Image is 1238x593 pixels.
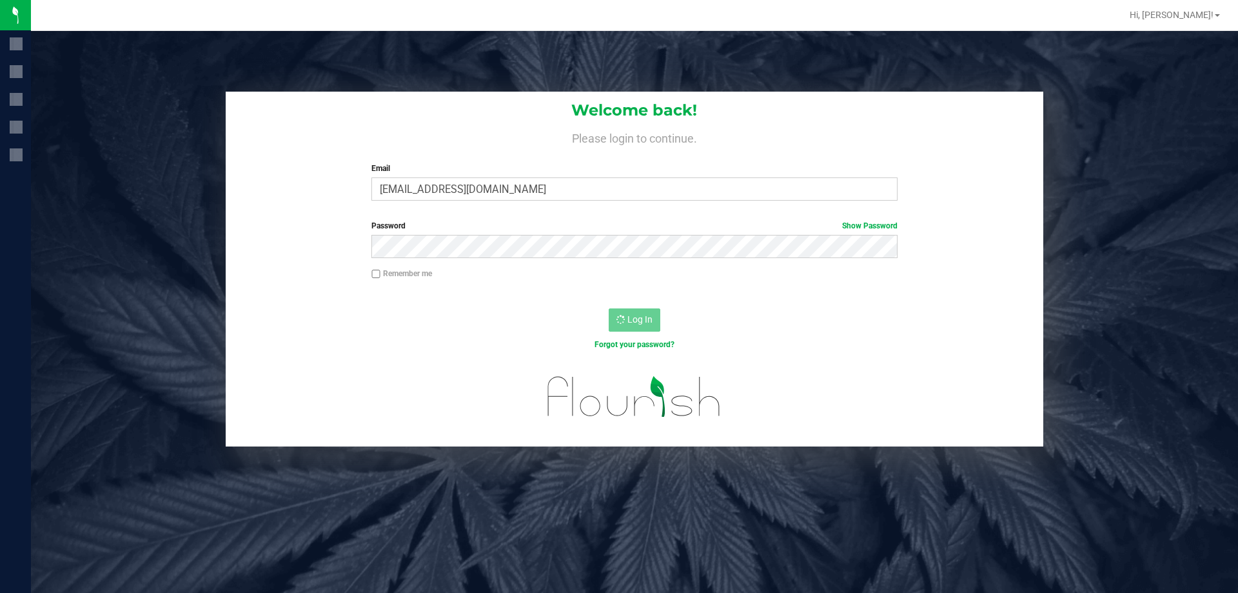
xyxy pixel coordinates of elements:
[371,163,897,174] label: Email
[1130,10,1213,20] span: Hi, [PERSON_NAME]!
[594,340,674,349] a: Forgot your password?
[371,268,432,279] label: Remember me
[532,364,736,430] img: flourish_logo.svg
[371,221,406,230] span: Password
[226,129,1043,145] h4: Please login to continue.
[627,314,653,325] span: Log In
[371,270,380,279] input: Remember me
[842,221,898,230] a: Show Password
[226,102,1043,119] h1: Welcome back!
[609,308,660,332] button: Log In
